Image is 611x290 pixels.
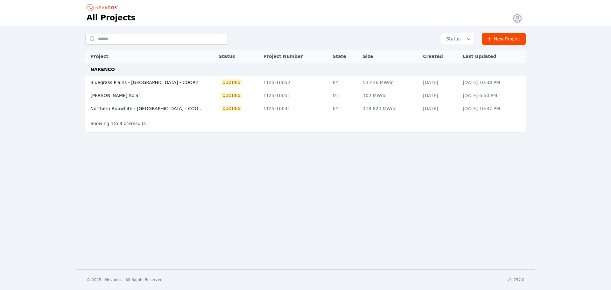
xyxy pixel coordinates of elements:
td: [DATE] 6:50 PM [460,89,526,102]
th: Project [85,50,206,63]
span: 1 [111,121,114,126]
span: Quoting [221,93,242,98]
td: 102 MWdc [360,89,420,102]
th: Size [360,50,420,63]
span: Quoting [221,106,242,111]
span: 3 [119,121,122,126]
td: TT25-10052 [260,76,330,89]
h1: All Projects [87,13,136,23]
nav: Breadcrumb [87,3,120,13]
td: [PERSON_NAME] Solar [85,89,206,102]
tr: Bluegrass Plains - [GEOGRAPHIC_DATA] - COOP2QuotingTT25-10052KY53.416 MWdc[DATE][DATE] 10:38 PM [85,76,526,89]
th: Created [420,50,460,63]
th: Status [215,50,260,63]
span: Quoting [221,80,242,85]
td: TT25-10051 [260,89,330,102]
td: [DATE] 10:38 PM [460,76,526,89]
tr: Northern Bobwhite - [GEOGRAPHIC_DATA] - COOP3QuotingTT25-10041KY119.824 MWdc[DATE][DATE] 10:37 PM [85,102,526,115]
th: Project Number [260,50,330,63]
td: TT25-10041 [260,102,330,115]
div: v1.257.0 [508,277,524,282]
td: [DATE] [420,102,460,115]
td: MI [330,89,360,102]
span: 3 [128,121,131,126]
td: 119.824 MWdc [360,102,420,115]
div: © 2025 - Nevados - All Rights Reserved [87,277,163,282]
tr: [PERSON_NAME] SolarQuotingTT25-10051MI102 MWdc[DATE][DATE] 6:50 PM [85,89,526,102]
td: KY [330,102,360,115]
td: Northern Bobwhite - [GEOGRAPHIC_DATA] - COOP3 [85,102,206,115]
td: 53.416 MWdc [360,76,420,89]
td: [DATE] [420,89,460,102]
td: NARENCO [85,63,526,76]
td: [DATE] 10:37 PM [460,102,526,115]
th: State [330,50,360,63]
a: New Project [482,33,526,45]
th: Last Updated [460,50,526,63]
td: [DATE] [420,76,460,89]
span: Status [444,36,460,42]
p: Showing to of results [90,120,146,127]
button: Status [441,33,474,45]
td: KY [330,76,360,89]
td: Bluegrass Plains - [GEOGRAPHIC_DATA] - COOP2 [85,76,206,89]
